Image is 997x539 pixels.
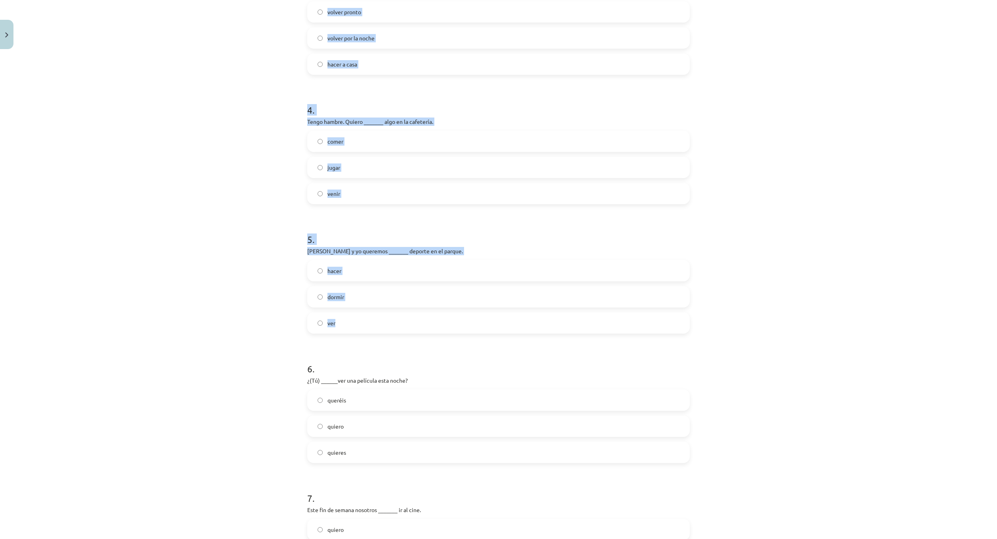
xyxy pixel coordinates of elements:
[318,9,323,15] input: volver pronto
[327,319,335,327] span: ver
[327,526,344,534] span: quiero
[307,91,690,115] h1: 4 .
[318,191,323,196] input: venir
[327,34,375,42] span: volver por la noche
[307,349,690,374] h1: 6 .
[318,527,323,532] input: quiero
[307,376,690,385] p: ¿(Tú) ______ver una película esta noche?
[318,36,323,41] input: volver por la noche
[318,294,323,300] input: dormir
[327,137,343,146] span: comer
[318,424,323,429] input: quiero
[327,190,340,198] span: venir
[327,163,340,172] span: jugar
[318,398,323,403] input: queréis
[318,62,323,67] input: hacer a casa
[327,293,344,301] span: dormir
[327,60,357,68] span: hacer a casa
[327,267,341,275] span: hacer
[307,506,690,514] p: Este fin de semana nosotros _______ ir al cine.
[327,8,361,16] span: volver pronto
[318,139,323,144] input: comer
[307,220,690,245] h1: 5 .
[307,479,690,503] h1: 7 .
[318,165,323,170] input: jugar
[327,396,346,404] span: queréis
[318,321,323,326] input: ver
[5,32,8,38] img: icon-close-lesson-0947bae3869378f0d4975bcd49f059093ad1ed9edebbc8119c70593378902aed.svg
[327,422,344,431] span: quiero
[307,118,690,126] p: Tengo hambre. Quiero _______ algo en la cafetería.
[327,448,346,457] span: quieres
[307,247,690,255] p: [PERSON_NAME] y yo queremos _______ deporte en el parque.
[318,268,323,273] input: hacer
[318,450,323,455] input: quieres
